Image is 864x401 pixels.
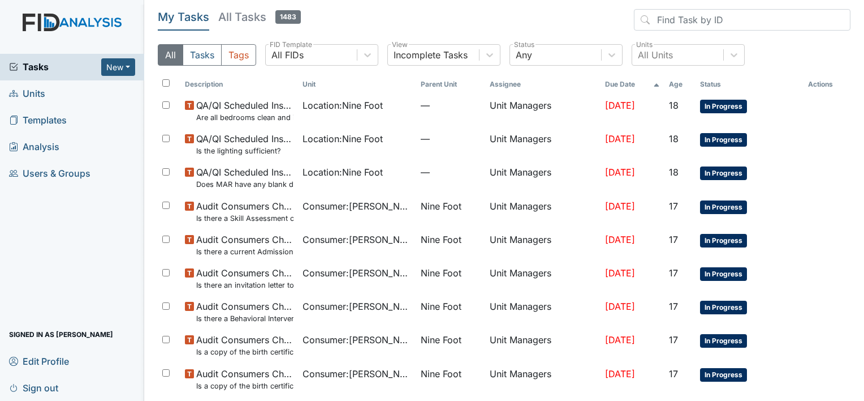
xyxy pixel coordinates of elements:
button: All [158,44,183,66]
span: Consumer : [PERSON_NAME] [303,199,411,213]
span: Edit Profile [9,352,69,370]
span: 17 [669,368,678,379]
span: Consumer : [PERSON_NAME] [303,333,411,347]
span: In Progress [700,167,747,180]
span: Audit Consumers Charts Is there a Behavioral Intervention Program Approval/Consent for every 6 mo... [196,300,293,324]
td: Unit Managers [485,127,601,161]
span: 18 [669,167,679,178]
span: Units [9,85,45,103]
div: All FIDs [271,48,304,62]
span: [DATE] [605,301,635,312]
span: In Progress [700,234,747,248]
span: In Progress [700,301,747,314]
small: Is there a Behavioral Intervention Program Approval/Consent for every 6 months? [196,313,293,324]
span: 18 [669,100,679,111]
span: [DATE] [605,100,635,111]
div: Type filter [158,44,256,66]
th: Toggle SortBy [601,75,664,94]
a: Tasks [9,60,101,74]
td: Unit Managers [485,161,601,194]
small: Does MAR have any blank days that should have been initialed? [196,179,293,190]
span: [DATE] [605,267,635,279]
span: [DATE] [605,133,635,144]
span: 17 [669,200,678,212]
small: Are all bedrooms clean and in good repair? [196,112,293,123]
td: Unit Managers [485,362,601,396]
span: Consumer : [PERSON_NAME] [303,367,411,381]
small: Is the lighting sufficient? [196,146,293,156]
span: — [421,132,481,146]
button: Tasks [183,44,222,66]
span: — [421,99,481,112]
td: Unit Managers [485,228,601,262]
span: 17 [669,234,678,245]
td: Unit Managers [485,195,601,228]
span: [DATE] [605,167,635,178]
span: Nine Foot [421,333,461,347]
th: Toggle SortBy [416,75,485,94]
th: Actions [803,75,850,94]
span: Users & Groups [9,165,90,182]
span: Audit Consumers Charts Is a copy of the birth certificate found in the file? [196,333,293,357]
span: 1483 [275,10,301,24]
td: Unit Managers [485,295,601,329]
h5: My Tasks [158,9,209,25]
span: [DATE] [605,334,635,345]
td: Unit Managers [485,262,601,295]
span: Audit Consumers Charts Is there an invitation letter to Parent/Guardian for current years team me... [196,266,293,291]
span: Signed in as [PERSON_NAME] [9,326,113,343]
span: 17 [669,301,678,312]
span: In Progress [700,200,747,214]
span: 18 [669,133,679,144]
span: Templates [9,112,67,129]
div: Incomplete Tasks [394,48,468,62]
span: In Progress [700,133,747,147]
span: Location : Nine Foot [303,99,383,112]
span: Nine Foot [421,233,461,246]
span: Nine Foot [421,367,461,381]
span: [DATE] [605,234,635,245]
span: Location : Nine Foot [303,165,383,179]
span: Consumer : [PERSON_NAME] [303,233,411,246]
th: Toggle SortBy [695,75,803,94]
td: Unit Managers [485,329,601,362]
small: Is there an invitation letter to Parent/Guardian for current years team meetings in T-Logs (Therap)? [196,280,293,291]
span: Analysis [9,138,59,156]
span: QA/QI Scheduled Inspection Is the lighting sufficient? [196,132,293,156]
div: All Units [638,48,673,62]
span: Audit Consumers Charts Is a copy of the birth certificate found in the file? [196,367,293,391]
span: 17 [669,267,678,279]
th: Toggle SortBy [180,75,298,94]
input: Find Task by ID [634,9,850,31]
span: In Progress [700,100,747,113]
small: Is there a Skill Assessment completed and updated yearly (no more than one year old) [196,213,293,224]
div: Any [516,48,532,62]
span: Audit Consumers Charts Is there a Skill Assessment completed and updated yearly (no more than one... [196,199,293,224]
span: QA/QI Scheduled Inspection Does MAR have any blank days that should have been initialed? [196,165,293,190]
span: In Progress [700,368,747,382]
span: Nine Foot [421,199,461,213]
span: Location : Nine Foot [303,132,383,146]
span: Consumer : [PERSON_NAME] [303,300,411,313]
th: Assignee [485,75,601,94]
span: In Progress [700,334,747,348]
button: New [101,58,135,76]
input: Toggle All Rows Selected [162,79,170,87]
small: Is a copy of the birth certificate found in the file? [196,347,293,357]
span: Nine Foot [421,300,461,313]
span: Nine Foot [421,266,461,280]
h5: All Tasks [218,9,301,25]
button: Tags [221,44,256,66]
th: Toggle SortBy [298,75,416,94]
span: Consumer : [PERSON_NAME] [303,266,411,280]
span: Sign out [9,379,58,396]
td: Unit Managers [485,94,601,127]
span: [DATE] [605,200,635,212]
span: Audit Consumers Charts Is there a current Admission Agreement (within one year)? [196,233,293,257]
small: Is a copy of the birth certificate found in the file? [196,381,293,391]
span: In Progress [700,267,747,281]
span: 17 [669,334,678,345]
span: [DATE] [605,368,635,379]
span: — [421,165,481,179]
